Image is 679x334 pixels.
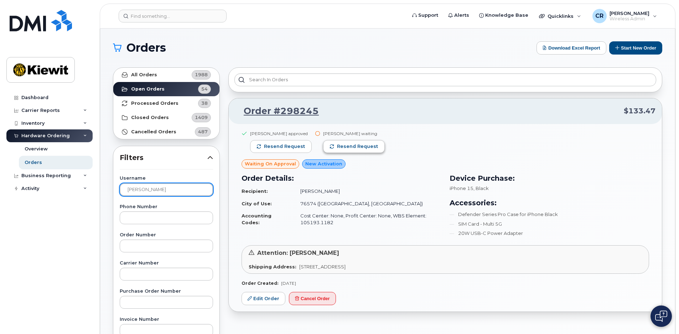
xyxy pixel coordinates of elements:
[624,106,655,116] span: $133.47
[131,72,157,78] strong: All Orders
[245,160,296,167] span: Waiting On Approval
[294,210,441,228] td: Cost Center: None, Profit Center: None, WBS Element: 105193.1182
[113,125,219,139] a: Cancelled Orders487
[450,221,649,227] li: SIM Card - Multi 5G
[323,140,385,153] button: Resend request
[473,185,489,191] span: , Black
[131,101,178,106] strong: Processed Orders
[120,176,213,181] label: Username
[323,130,385,137] div: [PERSON_NAME] waiting
[195,71,208,78] span: 1988
[242,281,278,286] strong: Order Created:
[242,173,441,184] h3: Order Details:
[120,233,213,237] label: Order Number
[242,213,271,225] strong: Accounting Codes:
[120,289,213,294] label: Purchase Order Number
[131,115,169,120] strong: Closed Orders
[337,143,378,150] span: Resend request
[234,73,656,86] input: Search in orders
[281,281,296,286] span: [DATE]
[249,264,296,269] strong: Shipping Address:
[294,197,441,210] td: 76574 ([GEOGRAPHIC_DATA], [GEOGRAPHIC_DATA])
[289,292,336,305] button: Cancel Order
[242,188,268,194] strong: Recipient:
[450,173,649,184] h3: Device Purchase:
[113,111,219,125] a: Closed Orders1409
[131,129,176,135] strong: Cancelled Orders
[120,205,213,209] label: Phone Number
[120,261,213,266] label: Carrier Number
[655,310,667,322] img: Open chat
[201,100,208,107] span: 38
[120,153,207,163] span: Filters
[242,201,272,206] strong: City of Use:
[537,41,606,55] button: Download Excel Report
[250,140,312,153] button: Resend request
[242,292,285,305] a: Edit Order
[126,42,166,53] span: Orders
[450,211,649,218] li: Defender Series Pro Case for iPhone Black
[450,230,649,237] li: 20W USB-C Power Adapter
[195,114,208,121] span: 1409
[450,185,473,191] span: iPhone 15
[131,86,165,92] strong: Open Orders
[198,128,208,135] span: 487
[257,250,339,256] span: Attention: [PERSON_NAME]
[113,82,219,96] a: Open Orders54
[264,143,305,150] span: Resend request
[113,96,219,111] a: Processed Orders38
[250,130,312,137] div: [PERSON_NAME] approved
[120,317,213,322] label: Invoice Number
[235,105,319,118] a: Order #298245
[113,68,219,82] a: All Orders1988
[299,264,346,269] span: [STREET_ADDRESS]
[305,160,342,167] span: New Activation
[609,41,662,55] button: Start New Order
[201,86,208,92] span: 54
[450,197,649,208] h3: Accessories:
[294,185,441,197] td: [PERSON_NAME]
